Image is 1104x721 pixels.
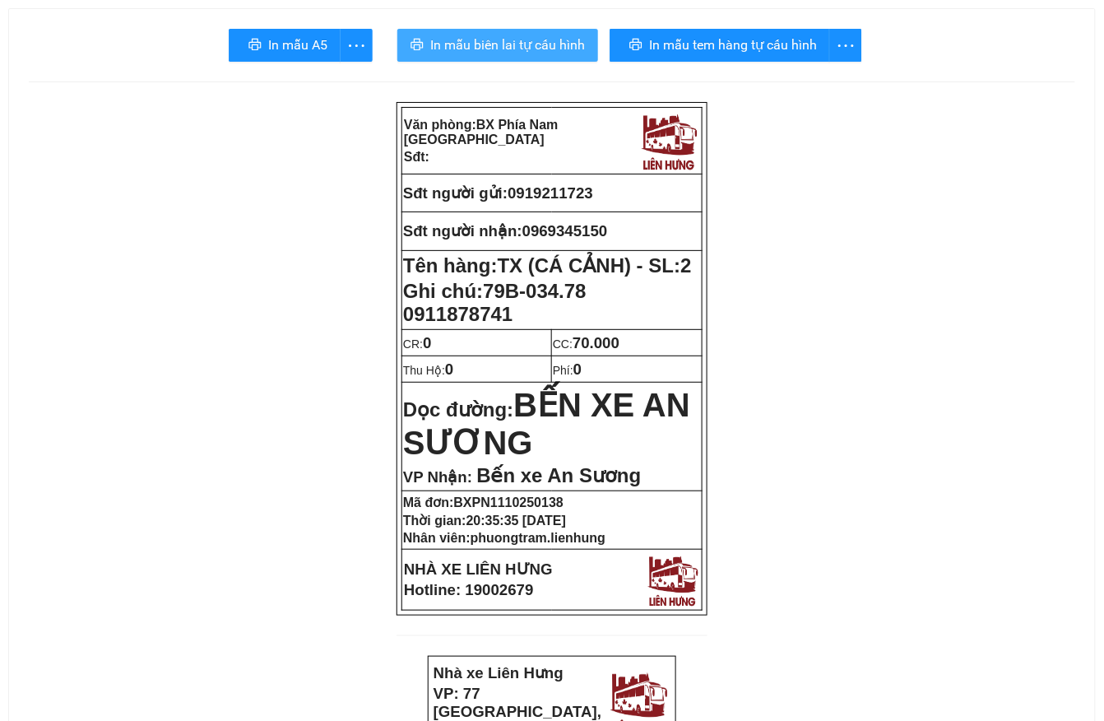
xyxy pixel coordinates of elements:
[268,35,327,55] span: In mẫu A5
[434,664,564,681] strong: Nhà xe Liên Hưng
[649,35,817,55] span: In mẫu tem hàng tự cấu hình
[610,29,830,62] button: printerIn mẫu tem hàng tự cấu hình
[403,280,587,325] span: 79B-034.78 0911878741
[404,150,429,164] strong: Sđt:
[508,184,593,202] span: 0919211723
[404,581,534,598] strong: Hotline: 19002679
[411,38,424,53] span: printer
[522,222,608,240] span: 0969345150
[573,334,619,351] span: 70.000
[830,35,861,56] span: more
[404,118,559,147] span: BX Phía Nam [GEOGRAPHIC_DATA]
[454,495,564,509] span: BXPN1110250138
[403,387,690,461] span: BẾN XE AN SƯƠNG
[829,29,862,62] button: more
[466,514,567,528] span: 20:35:35 [DATE]
[403,254,692,277] strong: Tên hàng:
[476,464,641,486] span: Bến xe An Sương
[403,364,453,377] span: Thu Hộ:
[430,35,585,55] span: In mẫu biên lai tự cấu hình
[403,184,508,202] strong: Sđt người gửi:
[403,468,472,486] span: VP Nhận:
[404,118,559,147] strong: Văn phòng:
[553,364,582,377] span: Phí:
[341,35,372,56] span: more
[248,38,262,53] span: printer
[445,360,453,378] span: 0
[403,495,564,509] strong: Mã đơn:
[644,551,701,608] img: logo
[397,29,598,62] button: printerIn mẫu biên lai tự cấu hình
[403,531,605,545] strong: Nhân viên:
[471,531,605,545] span: phuongtram.lienhung
[498,254,692,277] span: TX (CÁ CẢNH) - SL:
[229,29,341,62] button: printerIn mẫu A5
[629,38,642,53] span: printer
[403,398,690,458] strong: Dọc đường:
[680,254,691,277] span: 2
[423,334,431,351] span: 0
[340,29,373,62] button: more
[638,109,700,172] img: logo
[553,337,619,351] span: CC:
[573,360,582,378] span: 0
[403,280,587,325] span: Ghi chú:
[403,514,566,528] strong: Thời gian:
[403,337,432,351] span: CR:
[403,222,522,240] strong: Sđt người nhận:
[404,561,553,578] strong: NHÀ XE LIÊN HƯNG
